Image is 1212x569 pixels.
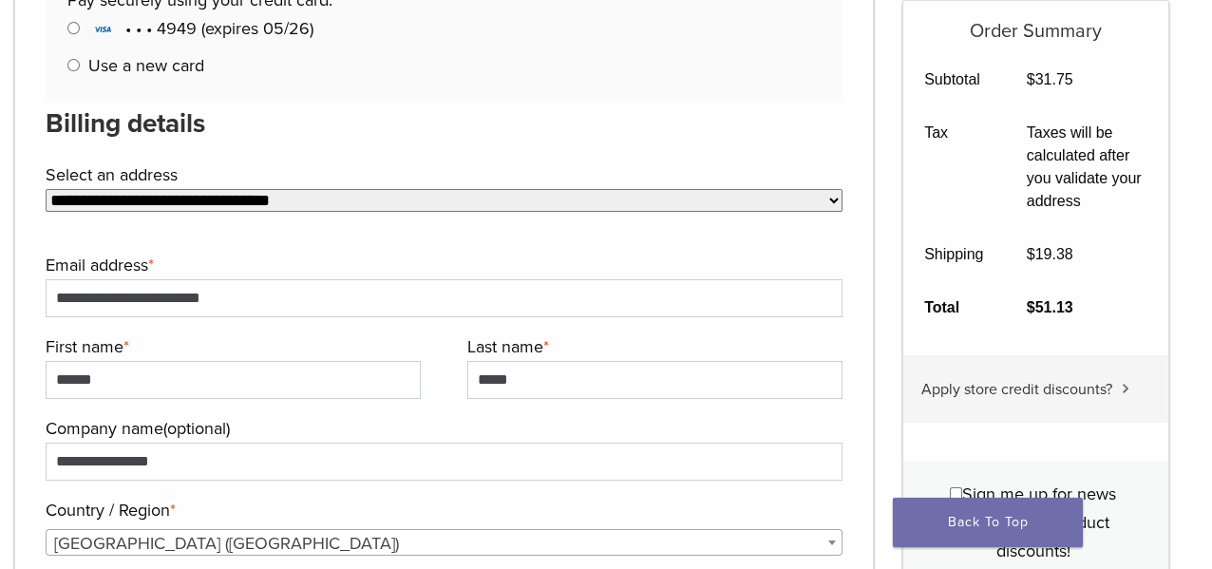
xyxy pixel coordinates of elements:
[46,251,838,279] label: Email address
[1027,71,1035,87] span: $
[1122,384,1129,393] img: caret.svg
[956,484,1116,561] span: Sign me up for news updates and product discounts!
[903,228,1006,281] th: Shipping
[921,380,1112,399] span: Apply store credit discounts?
[163,418,230,439] span: (optional)
[1027,246,1073,262] bdi: 19.38
[893,498,1083,547] a: Back To Top
[1027,299,1035,315] span: $
[1005,106,1168,228] td: Taxes will be calculated after you validate your address
[88,20,117,39] img: Visa
[1027,299,1073,315] bdi: 51.13
[46,101,843,146] h3: Billing details
[467,332,838,361] label: Last name
[46,161,838,189] label: Select an address
[903,281,1006,334] th: Total
[950,487,962,500] input: Sign me up for news updates and product discounts!
[47,530,842,557] span: United States (US)
[903,106,1006,228] th: Tax
[1027,71,1073,87] bdi: 31.75
[46,332,416,361] label: First name
[1027,246,1035,262] span: $
[88,18,313,39] span: • • • 4949 (expires 05/26)
[46,496,838,524] label: Country / Region
[46,414,838,443] label: Company name
[903,53,1006,106] th: Subtotal
[88,55,204,76] label: Use a new card
[903,1,1169,43] h5: Order Summary
[46,529,843,556] span: Country / Region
